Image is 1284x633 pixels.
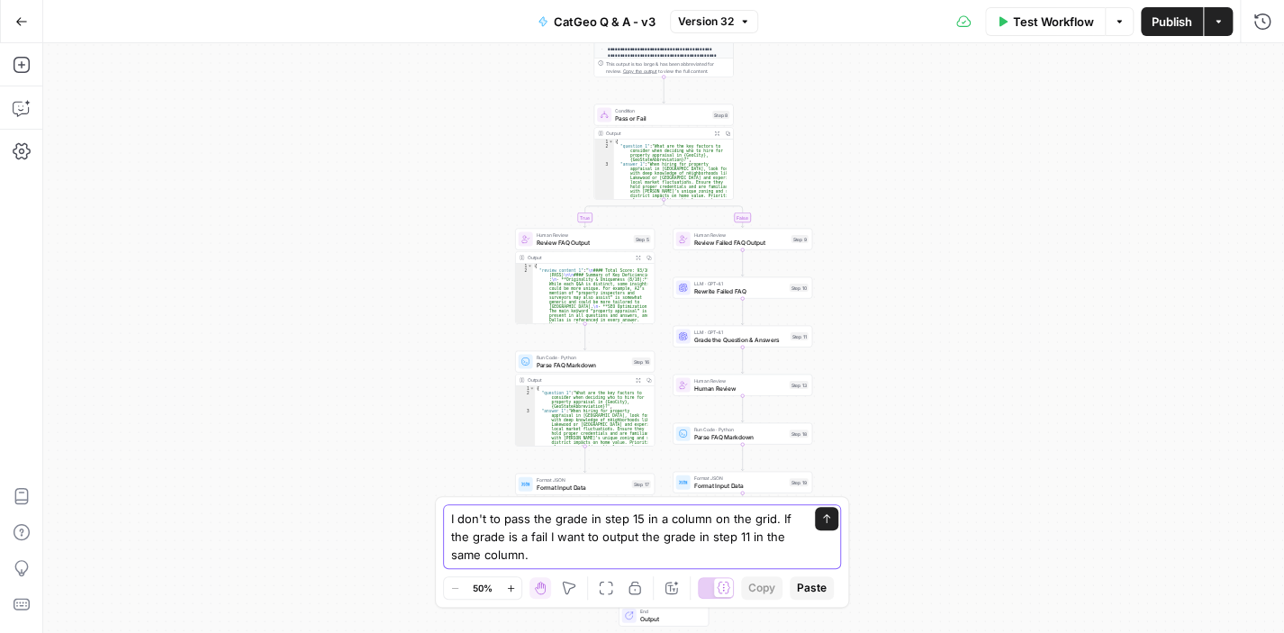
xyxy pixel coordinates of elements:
div: 2 [516,391,536,409]
div: Run Code · PythonParse FAQ MarkdownStep 18 [673,423,812,445]
div: 1 [516,386,536,391]
button: Publish [1141,7,1203,36]
span: Version 32 [678,14,734,30]
span: Grade the Question & Answers [694,335,787,344]
div: Step 5 [634,235,651,243]
div: Human ReviewHuman ReviewStep 13 [673,375,812,396]
span: Toggle code folding, rows 1 through 3 [528,264,533,268]
button: Version 32 [670,10,758,33]
button: Paste [790,576,834,600]
g: Edge from step_10 to step_11 [741,298,744,324]
div: Output [528,376,630,384]
div: 2 [594,144,614,162]
g: Edge from step_11 to step_13 [741,347,744,373]
span: Rewrite Failed FAQ [694,286,786,295]
div: 1 [516,264,533,268]
g: Edge from step_18 to step_19 [741,444,744,470]
span: Copy [748,580,775,596]
span: Toggle code folding, rows 1 through 12 [609,140,614,144]
g: Edge from step_8 to step_9 [664,199,744,227]
span: Run Code · Python [694,426,786,433]
span: LLM · GPT-4.1 [694,329,787,336]
div: LLM · GPT-4.1Grade the Question & AnswersStep 11 [673,326,812,348]
div: Human ReviewReview FAQ OutputStep 5Output{ "review_content_1":"\n#### Total Score: 93/100 (PASS)\... [515,229,655,324]
g: Edge from step_5 to step_16 [583,323,586,349]
g: Edge from step_8 to step_5 [583,199,664,227]
button: Test Workflow [985,7,1105,36]
div: 1 [594,140,614,144]
span: Human Review [537,231,630,239]
g: Edge from step_16 to step_17 [583,446,586,472]
div: Step 18 [790,430,809,438]
div: Output [528,254,630,261]
g: Edge from step_15 to step_8 [663,77,665,103]
span: Review Failed FAQ Output [694,238,788,247]
div: Format JSONFormat Input DataStep 19 [673,472,812,493]
div: Step 13 [790,381,809,389]
div: ConditionPass or FailStep 8Output{ "question_1":"What are the key factors to consider when decidi... [594,104,734,200]
span: Parse FAQ Markdown [694,432,786,441]
div: Step 9 [791,235,809,243]
span: End [640,608,701,615]
div: 3 [594,162,614,212]
div: LLM · GPT-4.1Rewrite Failed FAQStep 10 [673,277,812,299]
span: Paste [797,580,827,596]
span: Format Input Data [537,483,628,492]
div: Step 8 [712,111,729,119]
button: CatGeo Q & A - v3 [527,7,666,36]
span: Human Review [694,377,786,384]
span: Output [640,614,701,623]
div: Run Code · PythonParse FAQ MarkdownStep 16Output{ "question_1":"What are the key factors to consi... [515,351,655,447]
div: Step 11 [791,332,809,340]
span: Parse FAQ Markdown [537,360,628,369]
div: Output [606,130,709,137]
span: Toggle code folding, rows 1 through 12 [529,386,535,391]
span: Format Input Data [694,481,786,490]
div: Step 10 [790,284,809,292]
span: CatGeo Q & A - v3 [554,13,656,31]
span: Condition [615,107,709,114]
span: Human Review [694,231,788,239]
span: LLM · GPT-4.1 [694,280,786,287]
span: Publish [1152,13,1192,31]
span: Run Code · Python [537,354,628,361]
div: Step 16 [632,357,651,366]
span: Test Workflow [1013,13,1094,31]
div: Human ReviewReview Failed FAQ OutputStep 9 [673,229,812,250]
div: 3 [516,409,536,458]
textarea: I don't to pass the grade in step 15 in a column on the grid. If the grade is a fail I want to ou... [451,510,797,564]
span: Format JSON [694,475,786,482]
span: Human Review [694,384,786,393]
span: Format JSON [537,476,628,484]
div: Step 17 [632,480,651,488]
g: Edge from step_9 to step_10 [741,249,744,276]
span: Copy the output [623,68,657,74]
span: Pass or Fail [615,113,709,122]
div: This output is too large & has been abbreviated for review. to view the full content. [606,60,729,75]
div: Format JSONFormat Input DataStep 17Output{ "question_1":"What are the key factors to consider whe... [515,474,655,569]
g: Edge from step_13 to step_18 [741,395,744,421]
div: EndOutput [594,605,734,627]
span: Review FAQ Output [537,238,630,247]
span: 50% [473,581,493,595]
button: Copy [741,576,782,600]
div: Step 19 [790,478,809,486]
